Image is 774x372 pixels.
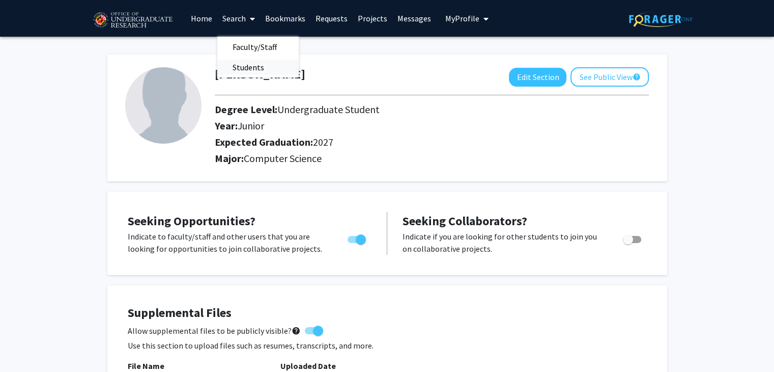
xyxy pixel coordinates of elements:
iframe: Chat [8,326,43,364]
button: See Public View [570,67,649,87]
div: Toggle [619,230,647,246]
button: Edit Section [509,68,566,87]
a: Projects [353,1,392,36]
h2: Year: [215,120,578,132]
a: Faculty/Staff [217,39,299,55]
a: Students [217,60,299,75]
mat-icon: help [292,325,301,337]
a: Requests [310,1,353,36]
img: ForagerOne Logo [629,11,693,27]
span: Allow supplemental files to be publicly visible? [128,325,301,337]
span: Students [217,57,279,77]
a: Bookmarks [260,1,310,36]
h4: Supplemental Files [128,306,647,321]
p: Indicate if you are looking for other students to join you on collaborative projects. [403,230,604,255]
span: My Profile [445,13,479,23]
span: 2027 [313,136,333,148]
img: Profile Picture [125,67,202,144]
img: University of Maryland Logo [90,8,176,33]
span: Junior [238,119,264,132]
h2: Major: [215,152,649,165]
mat-icon: help [632,71,640,83]
a: Search [217,1,260,36]
h2: Degree Level: [215,103,578,116]
p: Use this section to upload files such as resumes, transcripts, and more. [128,339,647,352]
a: Messages [392,1,436,36]
span: Undergraduate Student [277,103,380,116]
h2: Expected Graduation: [215,136,578,148]
span: Faculty/Staff [217,37,292,57]
span: Seeking Opportunities? [128,213,255,229]
b: Uploaded Date [280,361,336,371]
span: Seeking Collaborators? [403,213,527,229]
div: Toggle [343,230,371,246]
span: Computer Science [244,152,322,165]
b: File Name [128,361,164,371]
p: Indicate to faculty/staff and other users that you are looking for opportunities to join collabor... [128,230,328,255]
a: Home [186,1,217,36]
h1: [PERSON_NAME] [215,67,305,82]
